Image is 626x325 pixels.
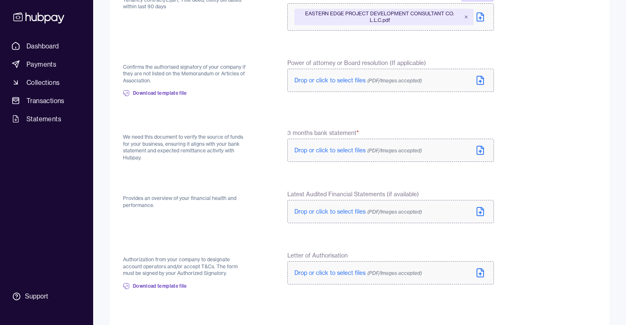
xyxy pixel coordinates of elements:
a: Collections [8,75,85,90]
p: We need this document to verify the source of funds for your business, ensuring it aligns with yo... [123,134,248,161]
span: Collections [26,77,60,87]
div: Dominio: [DOMAIN_NAME] [22,22,93,28]
div: Dominio [43,49,63,54]
span: EASTERN EDGE PROJECT DEVELOPMENT CONSULTANT CO. L.L.C.pdf [299,10,460,24]
div: Keyword (traffico) [92,49,137,54]
a: Download template file [123,84,187,102]
a: Support [8,288,85,305]
a: Transactions [8,93,85,108]
a: Payments [8,57,85,72]
span: Power of attorney or Board resolution (If applicable) [287,59,426,67]
span: Letter of Authorisation [287,251,348,260]
img: logo_orange.svg [13,13,20,20]
div: v 4.0.25 [23,13,41,20]
span: Dashboard [26,41,59,51]
span: (PDF/Images accepted) [367,270,422,276]
a: Dashboard [8,39,85,53]
a: Statements [8,111,85,126]
span: Transactions [26,96,65,106]
img: website_grey.svg [13,22,20,28]
img: tab_domain_overview_orange.svg [34,48,41,55]
span: Latest Audited Financial Statements (if available) [287,190,419,198]
p: Confirms the authorised signatory of your company if they are not listed on the Memorandum or Art... [123,64,248,84]
span: (PDF/Images accepted) [367,147,422,154]
div: Support [25,292,48,301]
span: Drop or click to select files [294,147,422,154]
span: Drop or click to select files [294,77,422,84]
span: Drop or click to select files [294,269,422,277]
p: Provides an overview of your financial health and performance. [123,195,248,209]
img: tab_keywords_by_traffic_grey.svg [83,48,90,55]
span: Statements [26,114,61,124]
span: (PDF/Images accepted) [367,209,422,215]
span: (PDF/Images accepted) [367,77,422,84]
p: Authorization from your company to designate account operators and/or accept T&Cs. The form must ... [123,256,248,277]
span: Download template file [133,283,187,289]
span: Download template file [133,90,187,96]
a: Download template file [123,277,187,295]
span: Payments [26,59,56,69]
span: 3 months bank statement [287,129,359,137]
span: Drop or click to select files [294,208,422,215]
